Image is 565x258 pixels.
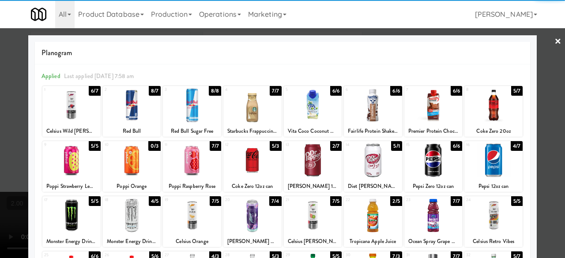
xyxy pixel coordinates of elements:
[42,236,101,247] div: Monster Energy Drink (16oz)
[464,181,523,192] div: Pepsi 12oz can
[44,86,72,93] div: 1
[451,86,462,96] div: 6/6
[554,28,561,56] a: ×
[344,126,402,137] div: Fairlife Protein Shake Chocolate
[42,196,101,247] div: 175/5Monster Energy Drink (16oz)
[284,141,342,192] div: 132/7[PERSON_NAME] 12oz can
[511,86,523,96] div: 5/7
[163,141,221,192] div: 117/7Poppi Raspberry Rose
[89,196,100,206] div: 5/5
[42,86,101,137] div: 16/7Celsius Wild [PERSON_NAME]
[345,126,401,137] div: Fairlife Protein Shake Chocolate
[330,141,342,151] div: 2/7
[464,196,523,247] div: 245/5Celsius Retro Vibes
[41,72,60,80] span: Applied
[163,196,221,247] div: 197/5Celsius Orange
[42,141,101,192] div: 95/5Poppi Strawberry Lemon
[105,86,132,93] div: 2
[285,126,341,137] div: Vita Coco Coconut Water
[89,141,100,151] div: 5/5
[344,86,402,137] div: 66/6Fairlife Protein Shake Chocolate
[163,86,221,137] div: 38/8Red Bull Sugar Free
[104,126,160,137] div: Red Bull
[209,86,221,96] div: 8/8
[404,181,463,192] div: Pepsi Zero 12oz can
[103,126,161,137] div: Red Bull
[406,86,433,93] div: 7
[223,181,282,192] div: Coke Zero 12oz can
[270,141,281,151] div: 5/3
[345,236,401,247] div: Tropicana Apple Juice
[464,126,523,137] div: Coke Zero 20oz
[149,196,161,206] div: 4/5
[42,126,101,137] div: Celsius Wild [PERSON_NAME]
[223,236,282,247] div: [PERSON_NAME] Cosmic Star Dust
[284,126,342,137] div: Vita Coco Coconut Water
[285,181,341,192] div: [PERSON_NAME] 12oz can
[464,86,523,137] div: 85/7Coke Zero 20oz
[406,196,433,204] div: 23
[42,181,101,192] div: Poppi Strawberry Lemon
[163,181,221,192] div: Poppi Raspberry Rose
[44,236,99,247] div: Monster Energy Drink (16oz)
[404,196,463,247] div: 237/7Ocean Spray Grape Cranberry
[284,196,342,247] div: 217/5Celsius [PERSON_NAME]
[103,181,161,192] div: Poppi Orange
[44,126,99,137] div: Celsius Wild [PERSON_NAME]
[270,86,281,96] div: 7/7
[406,126,461,137] div: Premier Protein Chocolate
[344,236,402,247] div: Tropicana Apple Juice
[466,126,521,137] div: Coke Zero 20oz
[390,86,402,96] div: 6/6
[223,196,282,247] div: 207/4[PERSON_NAME] Cosmic Star Dust
[466,181,521,192] div: Pepsi 12oz can
[223,141,282,192] div: 125/3Coke Zero 12oz can
[44,141,72,149] div: 9
[104,181,160,192] div: Poppi Orange
[225,86,252,93] div: 4
[346,141,373,149] div: 14
[464,236,523,247] div: Celsius Retro Vibes
[225,141,252,149] div: 12
[466,86,493,93] div: 8
[511,196,523,206] div: 5/5
[344,196,402,247] div: 222/5Tropicana Apple Juice
[149,86,161,96] div: 8/7
[284,86,342,137] div: 56/6Vita Coco Coconut Water
[330,86,342,96] div: 6/6
[466,141,493,149] div: 16
[164,181,220,192] div: Poppi Raspberry Rose
[225,181,280,192] div: Coke Zero 12oz can
[466,236,521,247] div: Celsius Retro Vibes
[286,86,313,93] div: 5
[225,196,252,204] div: 20
[105,196,132,204] div: 18
[330,196,342,206] div: 7/5
[105,141,132,149] div: 10
[404,126,463,137] div: Premier Protein Chocolate
[511,141,523,151] div: 4/7
[391,141,402,151] div: 5/1
[406,236,461,247] div: Ocean Spray Grape Cranberry
[390,196,402,206] div: 2/5
[165,196,192,204] div: 19
[223,86,282,137] div: 47/7Starbucks Frappuccino Vanilla
[225,126,280,137] div: Starbucks Frappuccino Vanilla
[225,236,280,247] div: [PERSON_NAME] Cosmic Star Dust
[286,196,313,204] div: 21
[286,141,313,149] div: 13
[103,196,161,247] div: 184/5Monster Energy Drink Zero Ultra (16oz)
[346,196,373,204] div: 22
[284,236,342,247] div: Celsius [PERSON_NAME]
[344,181,402,192] div: Diet [PERSON_NAME] 12oz can
[451,141,462,151] div: 6/6
[466,196,493,204] div: 24
[164,126,220,137] div: Red Bull Sugar Free
[451,196,462,206] div: 7/7
[103,236,161,247] div: Monster Energy Drink Zero Ultra (16oz)
[41,46,524,60] span: Planogram
[346,86,373,93] div: 6
[163,126,221,137] div: Red Bull Sugar Free
[404,236,463,247] div: Ocean Spray Grape Cranberry
[406,181,461,192] div: Pepsi Zero 12oz can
